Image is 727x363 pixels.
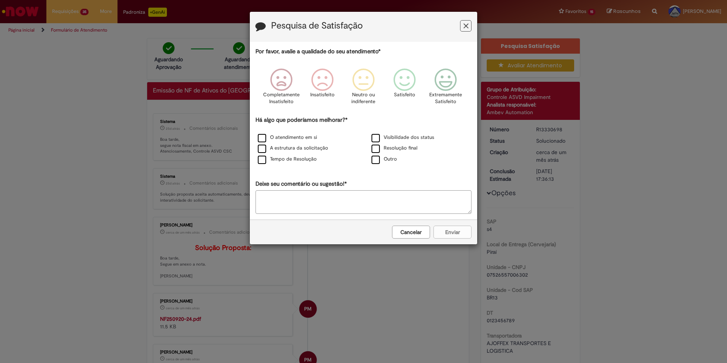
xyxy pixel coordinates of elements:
div: Neutro ou indiferente [344,63,383,115]
label: Resolução final [371,145,417,152]
div: Há algo que poderíamos melhorar?* [256,116,471,165]
label: A estrutura da solicitação [258,145,328,152]
label: Por favor, avalie a qualidade do seu atendimento* [256,48,381,56]
label: Visibilidade dos status [371,134,434,141]
div: Satisfeito [385,63,424,115]
p: Extremamente Satisfeito [429,91,462,105]
label: Tempo de Resolução [258,156,317,163]
label: Pesquisa de Satisfação [271,21,363,31]
p: Completamente Insatisfeito [263,91,300,105]
label: O atendimento em si [258,134,317,141]
div: Completamente Insatisfeito [262,63,300,115]
p: Satisfeito [394,91,415,99]
button: Cancelar [392,226,430,239]
div: Extremamente Satisfeito [426,63,465,115]
div: Insatisfeito [303,63,342,115]
p: Neutro ou indiferente [350,91,377,105]
label: Deixe seu comentário ou sugestão!* [256,180,347,188]
label: Outro [371,156,397,163]
p: Insatisfeito [310,91,335,99]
